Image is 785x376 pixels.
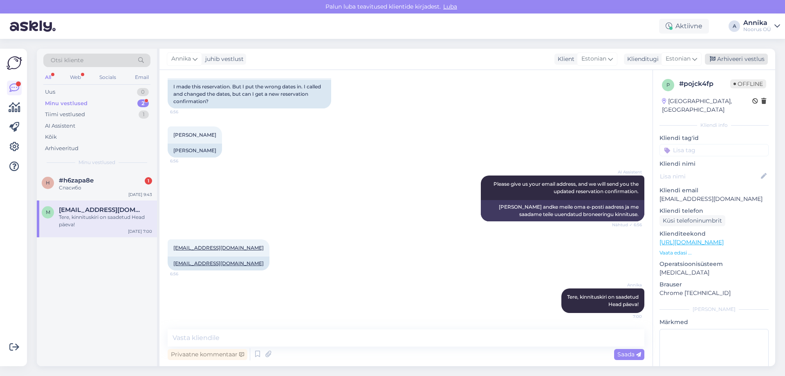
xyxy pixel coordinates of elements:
div: [DATE] 9:43 [128,191,152,198]
span: m [46,209,50,215]
span: AI Assistent [611,169,642,175]
div: Aktiivne [659,19,709,34]
p: Kliendi nimi [659,160,769,168]
div: 1 [139,110,149,119]
span: Luba [441,3,460,10]
div: Annika [743,20,771,26]
p: Märkmed [659,318,769,326]
div: Uus [45,88,55,96]
p: Kliendi tag'id [659,134,769,142]
input: Lisa nimi [660,172,759,181]
div: Kliendi info [659,122,769,129]
div: All [43,72,53,83]
p: Chrome [TECHNICAL_ID] [659,289,769,297]
div: juhib vestlust [202,55,244,63]
div: [PERSON_NAME] [659,306,769,313]
div: [GEOGRAPHIC_DATA], [GEOGRAPHIC_DATA] [662,97,752,114]
span: p [666,82,670,88]
span: h [46,180,50,186]
div: Klient [554,55,574,63]
div: # pojck4fp [679,79,730,89]
div: Спасибо [59,184,152,191]
span: Annika [171,54,191,63]
div: 1 [145,177,152,185]
div: [DATE] 7:00 [128,228,152,234]
p: Klienditeekond [659,230,769,238]
div: I made this reservation. But I put the wrong dates in. I called and changed the dates, but can I ... [168,80,331,108]
p: [EMAIL_ADDRESS][DOMAIN_NAME] [659,195,769,203]
span: Estonian [666,54,691,63]
span: 6:56 [170,271,201,277]
div: Privaatne kommentaar [168,349,247,360]
div: Email [133,72,150,83]
span: Offline [730,79,766,88]
span: [PERSON_NAME] [173,132,216,138]
div: Küsi telefoninumbrit [659,215,725,226]
img: Askly Logo [7,55,22,71]
p: [MEDICAL_DATA] [659,268,769,277]
div: Klienditugi [624,55,659,63]
p: Vaata edasi ... [659,249,769,257]
span: Saada [617,351,641,358]
span: Please give us your email address, and we will send you the updated reservation confirmation. [493,181,640,194]
span: #h6zapa8e [59,177,94,184]
div: Tere, kinnituskiri on saadetud Head päeva! [59,214,152,228]
div: AI Assistent [45,122,75,130]
div: Kõik [45,133,57,141]
p: Kliendi telefon [659,207,769,215]
span: 7:00 [611,313,642,320]
div: [PERSON_NAME] [168,144,222,158]
div: Arhiveeri vestlus [705,54,768,65]
div: Tiimi vestlused [45,110,85,119]
span: Minu vestlused [78,159,115,166]
a: [EMAIL_ADDRESS][DOMAIN_NAME] [173,245,264,251]
div: Minu vestlused [45,99,87,108]
div: Socials [98,72,118,83]
p: Kliendi email [659,186,769,195]
span: marilin018@gmail.com [59,206,144,214]
span: 6:56 [170,158,201,164]
div: A [729,20,740,32]
span: 6:56 [170,109,201,115]
span: Estonian [581,54,606,63]
input: Lisa tag [659,144,769,156]
span: Nähtud ✓ 6:56 [611,222,642,228]
p: Operatsioonisüsteem [659,260,769,268]
div: 0 [137,88,149,96]
div: Web [68,72,83,83]
div: 2 [137,99,149,108]
a: AnnikaNoorus OÜ [743,20,780,33]
span: Tere, kinnituskiri on saadetud Head päeva! [567,294,639,307]
div: Noorus OÜ [743,26,771,33]
div: Arhiveeritud [45,144,78,153]
a: [URL][DOMAIN_NAME] [659,239,724,246]
div: [PERSON_NAME] andke meile oma e-posti aadress ja me saadame teile uuendatud broneeringu kinnituse. [481,200,644,221]
span: Annika [611,282,642,288]
a: [EMAIL_ADDRESS][DOMAIN_NAME] [173,260,264,266]
span: Otsi kliente [51,56,83,65]
p: Brauser [659,280,769,289]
